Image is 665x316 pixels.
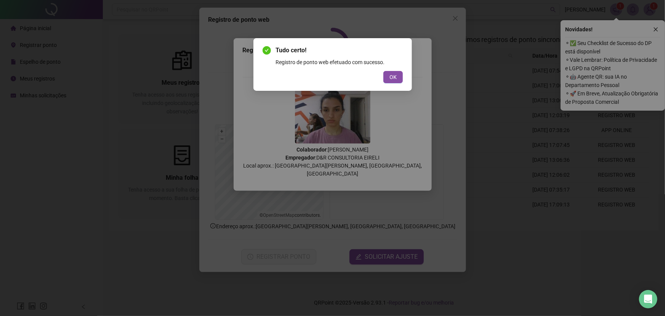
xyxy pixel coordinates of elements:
button: OK [383,71,403,83]
span: check-circle [263,46,271,55]
span: Tudo certo! [276,46,403,55]
div: Open Intercom Messenger [639,290,657,308]
div: Registro de ponto web efetuado com sucesso. [276,58,403,66]
span: OK [389,73,397,81]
